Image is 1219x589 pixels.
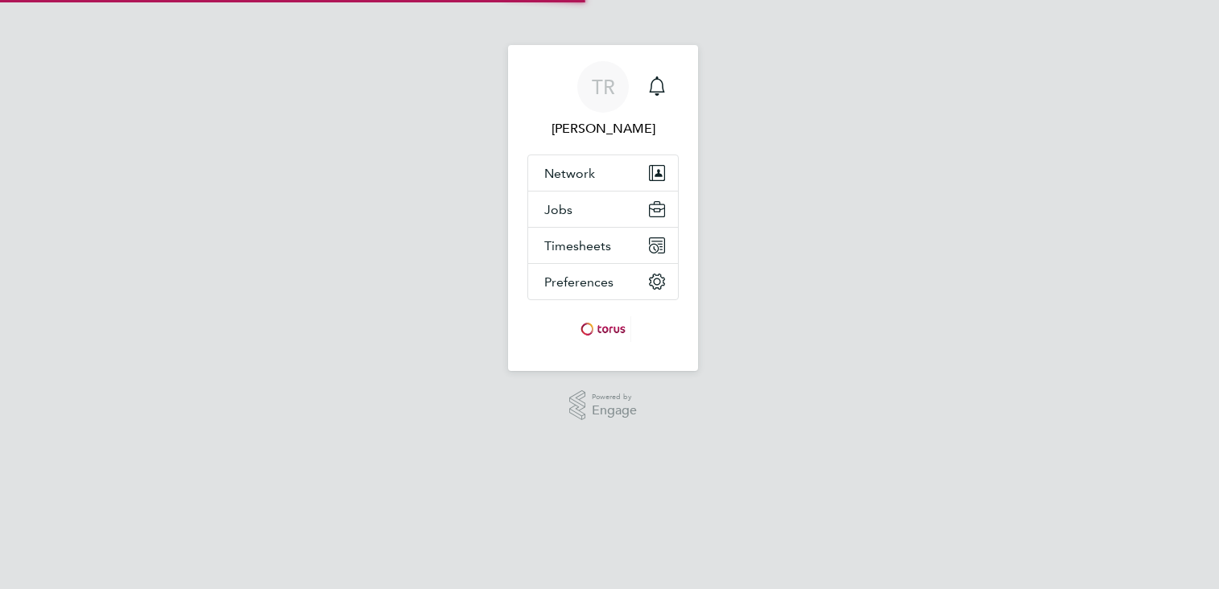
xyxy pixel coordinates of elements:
[592,76,615,97] span: TR
[528,155,678,191] button: Network
[569,390,638,421] a: Powered byEngage
[527,61,679,138] a: TR[PERSON_NAME]
[544,274,614,290] span: Preferences
[544,202,572,217] span: Jobs
[575,316,631,342] img: torus-logo-retina.png
[508,45,698,371] nav: Main navigation
[527,316,679,342] a: Go to home page
[527,119,679,138] span: Tracey Radford
[528,228,678,263] button: Timesheets
[528,264,678,299] button: Preferences
[592,404,637,418] span: Engage
[592,390,637,404] span: Powered by
[528,192,678,227] button: Jobs
[544,238,611,253] span: Timesheets
[544,166,595,181] span: Network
